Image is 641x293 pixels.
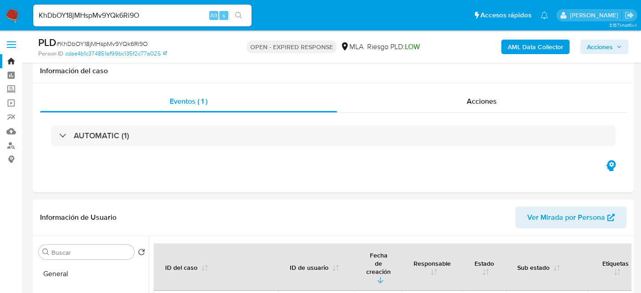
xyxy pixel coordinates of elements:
span: Riesgo PLD: [367,42,420,52]
span: Acciones [587,40,613,54]
span: Ver Mirada por Persona [527,207,605,228]
span: # KhDbOY18jMHspMv9YQk6Ri9O [56,39,148,48]
span: Acciones [467,96,497,106]
span: Eventos ( 1 ) [170,96,207,106]
h3: AUTOMATIC (1) [74,131,129,141]
b: Person ID [38,50,63,58]
input: Buscar [51,248,131,257]
div: AUTOMATIC (1) [51,125,616,146]
button: General [35,263,149,285]
b: AML Data Collector [508,40,563,54]
button: Volver al orden por defecto [138,248,145,258]
button: Ver Mirada por Persona [515,207,626,228]
span: Alt [210,11,217,20]
a: Notificaciones [540,11,548,19]
button: search-icon [229,9,248,22]
h1: Información de Usuario [40,213,116,222]
a: Salir [625,10,634,20]
button: AML Data Collector [501,40,570,54]
button: Buscar [42,248,50,256]
span: s [222,11,225,20]
a: cdae4b1c374851af99bc135f2c77a025 [65,50,167,58]
button: Acciones [580,40,628,54]
div: MLA [340,42,363,52]
span: Accesos rápidos [480,10,531,20]
input: Buscar usuario o caso... [33,10,252,21]
b: PLD [38,35,56,50]
h1: Información del caso [40,66,626,76]
p: cecilia.zacarias@mercadolibre.com [570,11,621,20]
span: LOW [405,41,420,52]
p: OPEN - EXPIRED RESPONSE [247,40,337,53]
